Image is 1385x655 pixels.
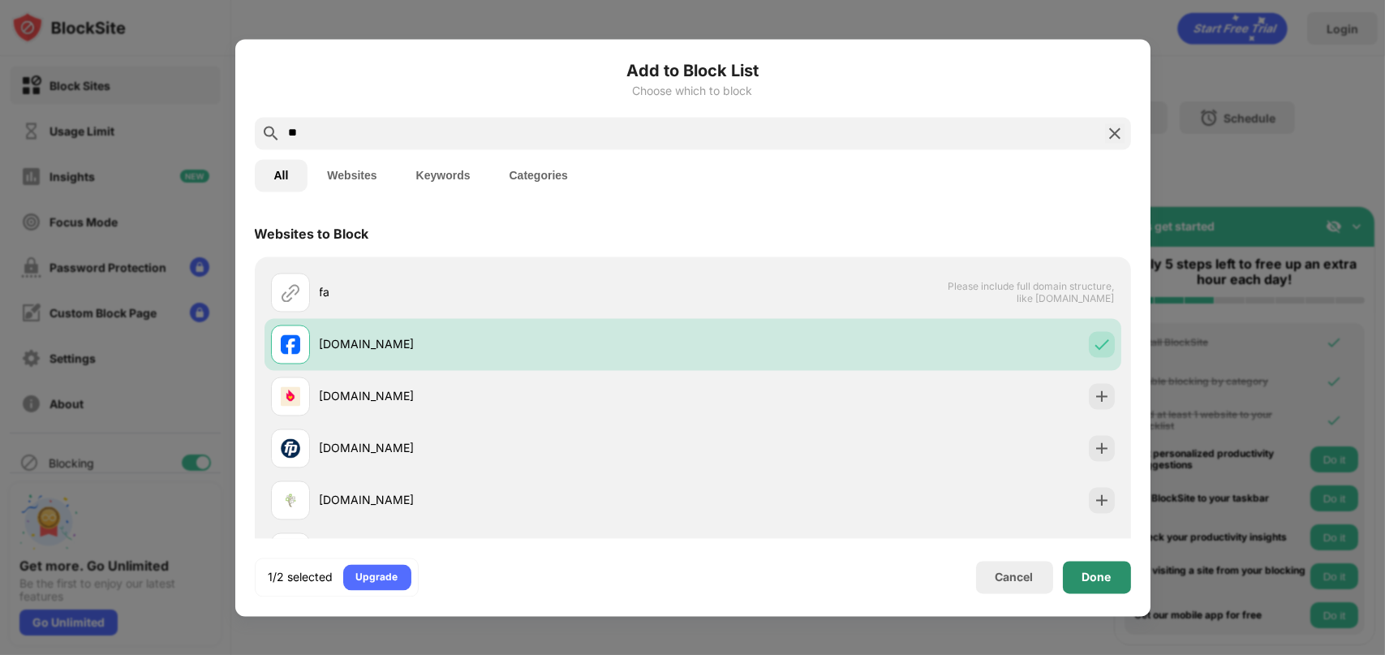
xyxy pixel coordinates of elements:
[255,226,369,242] div: Websites to Block
[281,386,300,406] img: favicons
[356,569,398,585] div: Upgrade
[1082,571,1112,584] div: Done
[320,284,693,301] div: fa
[490,159,587,192] button: Categories
[320,388,693,405] div: [DOMAIN_NAME]
[320,440,693,457] div: [DOMAIN_NAME]
[255,58,1131,83] h6: Add to Block List
[320,336,693,353] div: [DOMAIN_NAME]
[320,492,693,509] div: [DOMAIN_NAME]
[1105,123,1125,143] img: search-close
[261,123,281,143] img: search.svg
[281,438,300,458] img: favicons
[269,569,333,585] div: 1/2 selected
[281,490,300,510] img: favicons
[397,159,490,192] button: Keywords
[948,280,1115,304] span: Please include full domain structure, like [DOMAIN_NAME]
[281,334,300,354] img: favicons
[281,282,300,302] img: url.svg
[255,84,1131,97] div: Choose which to block
[255,159,308,192] button: All
[308,159,396,192] button: Websites
[996,571,1034,584] div: Cancel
